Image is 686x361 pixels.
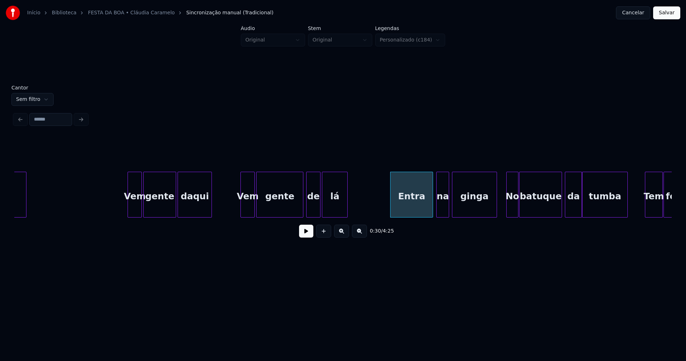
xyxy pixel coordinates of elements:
[11,85,54,90] label: Cantor
[370,228,387,235] div: /
[27,9,273,16] nav: breadcrumb
[27,9,40,16] a: Início
[370,228,381,235] span: 0:30
[186,9,273,16] span: Sincronização manual (Tradicional)
[653,6,680,19] button: Salvar
[88,9,175,16] a: FESTA DA BOA • Cláudia Caramelo
[6,6,20,20] img: youka
[383,228,394,235] span: 4:25
[52,9,76,16] a: Biblioteca
[375,26,446,31] label: Legendas
[616,6,650,19] button: Cancelar
[241,26,305,31] label: Áudio
[308,26,372,31] label: Stem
